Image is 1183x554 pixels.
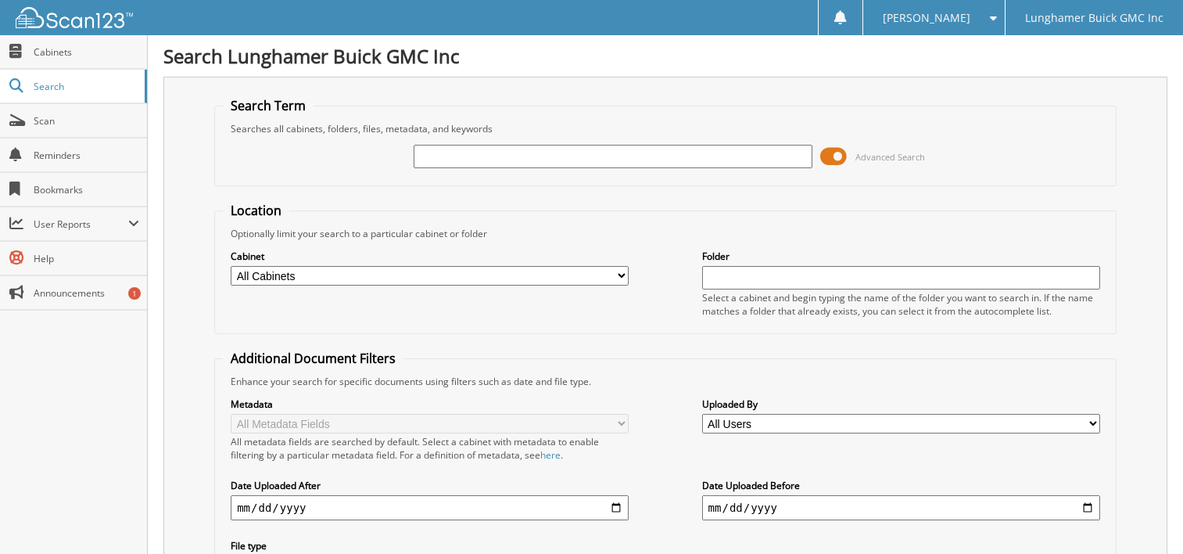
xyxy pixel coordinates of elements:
[34,149,139,162] span: Reminders
[128,287,141,300] div: 1
[223,375,1108,388] div: Enhance your search for specific documents using filters such as date and file type.
[540,448,561,462] a: here
[223,350,403,367] legend: Additional Document Filters
[231,539,629,552] label: File type
[702,291,1100,318] div: Select a cabinet and begin typing the name of the folder you want to search in. If the name match...
[34,218,128,231] span: User Reports
[163,43,1167,69] h1: Search Lunghamer Buick GMC Inc
[702,479,1100,492] label: Date Uploaded Before
[34,252,139,265] span: Help
[702,398,1100,411] label: Uploaded By
[16,7,133,28] img: scan123-logo-white.svg
[702,250,1100,263] label: Folder
[1025,13,1163,23] span: Lunghamer Buick GMC Inc
[223,97,314,114] legend: Search Term
[231,398,629,411] label: Metadata
[231,435,629,462] div: All metadata fields are searched by default. Select a cabinet with metadata to enable filtering b...
[223,227,1108,240] div: Optionally limit your search to a particular cabinet or folder
[34,183,139,196] span: Bookmarks
[34,45,139,59] span: Cabinets
[883,13,970,23] span: [PERSON_NAME]
[702,495,1100,520] input: end
[231,495,629,520] input: start
[855,151,925,163] span: Advanced Search
[34,114,139,128] span: Scan
[34,80,137,93] span: Search
[223,202,289,219] legend: Location
[231,250,629,263] label: Cabinet
[223,122,1108,135] div: Searches all cabinets, folders, files, metadata, and keywords
[34,286,139,300] span: Announcements
[231,479,629,492] label: Date Uploaded After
